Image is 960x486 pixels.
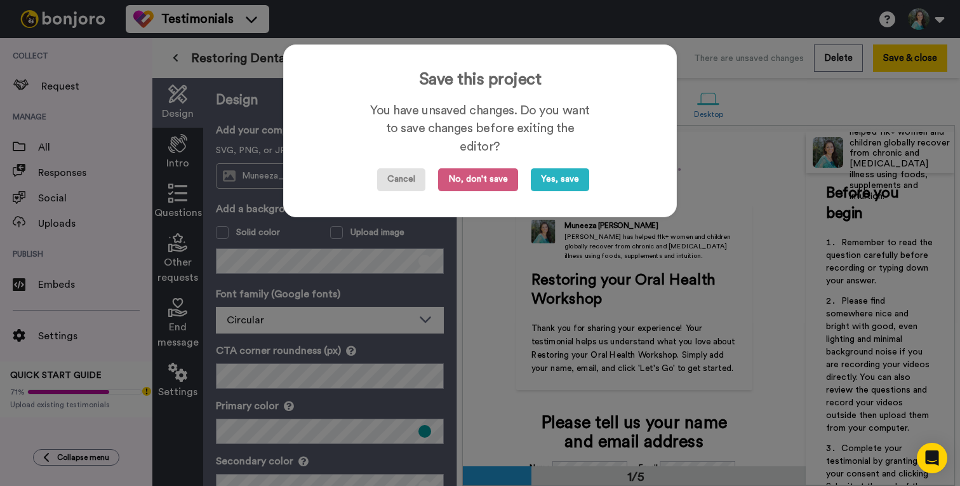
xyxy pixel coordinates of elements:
button: Yes, save [531,168,589,191]
button: Cancel [377,168,425,191]
h3: Save this project [309,71,651,89]
div: You have unsaved changes. Do you want to save changes before exiting the editor? [369,102,591,156]
button: No, don't save [438,168,518,191]
div: Open Intercom Messenger [917,443,947,473]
